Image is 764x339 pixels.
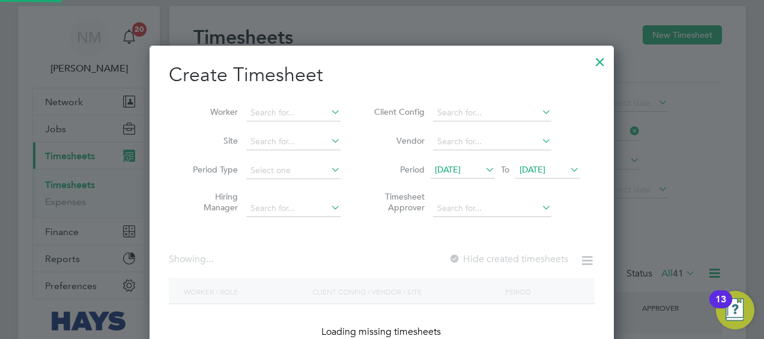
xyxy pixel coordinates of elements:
[449,253,568,265] label: Hide created timesheets
[169,63,595,88] h2: Create Timesheet
[497,162,513,177] span: To
[246,105,341,121] input: Search for...
[184,135,238,146] label: Site
[433,200,551,217] input: Search for...
[371,164,425,175] label: Period
[371,106,425,117] label: Client Config
[246,162,341,179] input: Select one
[246,133,341,150] input: Search for...
[371,135,425,146] label: Vendor
[715,299,726,315] div: 13
[371,191,425,213] label: Timesheet Approver
[169,253,216,266] div: Showing
[520,164,545,175] span: [DATE]
[206,253,213,265] span: ...
[435,164,461,175] span: [DATE]
[246,200,341,217] input: Search for...
[716,291,754,329] button: Open Resource Center, 13 new notifications
[184,191,238,213] label: Hiring Manager
[433,133,551,150] input: Search for...
[433,105,551,121] input: Search for...
[184,164,238,175] label: Period Type
[184,106,238,117] label: Worker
